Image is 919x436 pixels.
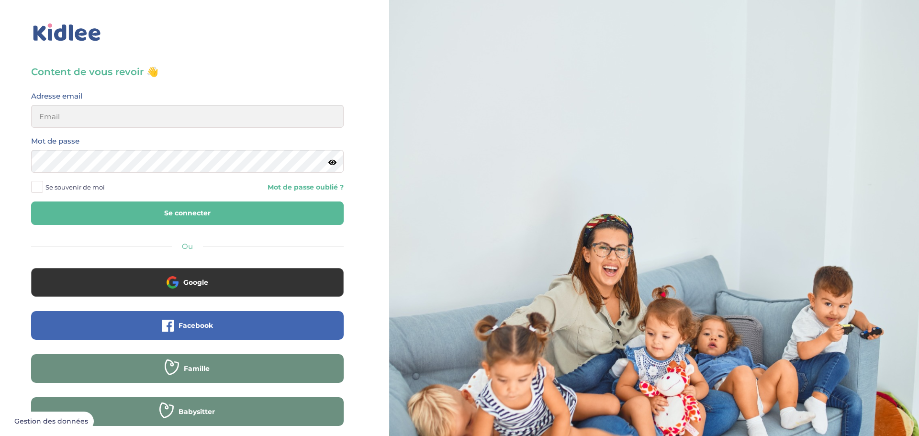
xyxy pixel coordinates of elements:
[31,284,344,293] a: Google
[183,278,208,287] span: Google
[31,268,344,297] button: Google
[31,22,103,44] img: logo_kidlee_bleu
[179,321,213,330] span: Facebook
[31,135,79,147] label: Mot de passe
[194,183,343,192] a: Mot de passe oublié ?
[182,242,193,251] span: Ou
[31,201,344,225] button: Se connecter
[31,65,344,78] h3: Content de vous revoir 👋
[31,397,344,426] button: Babysitter
[31,354,344,383] button: Famille
[9,412,94,432] button: Gestion des données
[167,276,179,288] img: google.png
[31,90,82,102] label: Adresse email
[14,417,88,426] span: Gestion des données
[31,105,344,128] input: Email
[31,414,344,423] a: Babysitter
[45,181,105,193] span: Se souvenir de moi
[31,327,344,336] a: Facebook
[184,364,210,373] span: Famille
[162,320,174,332] img: facebook.png
[31,370,344,380] a: Famille
[179,407,215,416] span: Babysitter
[31,311,344,340] button: Facebook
